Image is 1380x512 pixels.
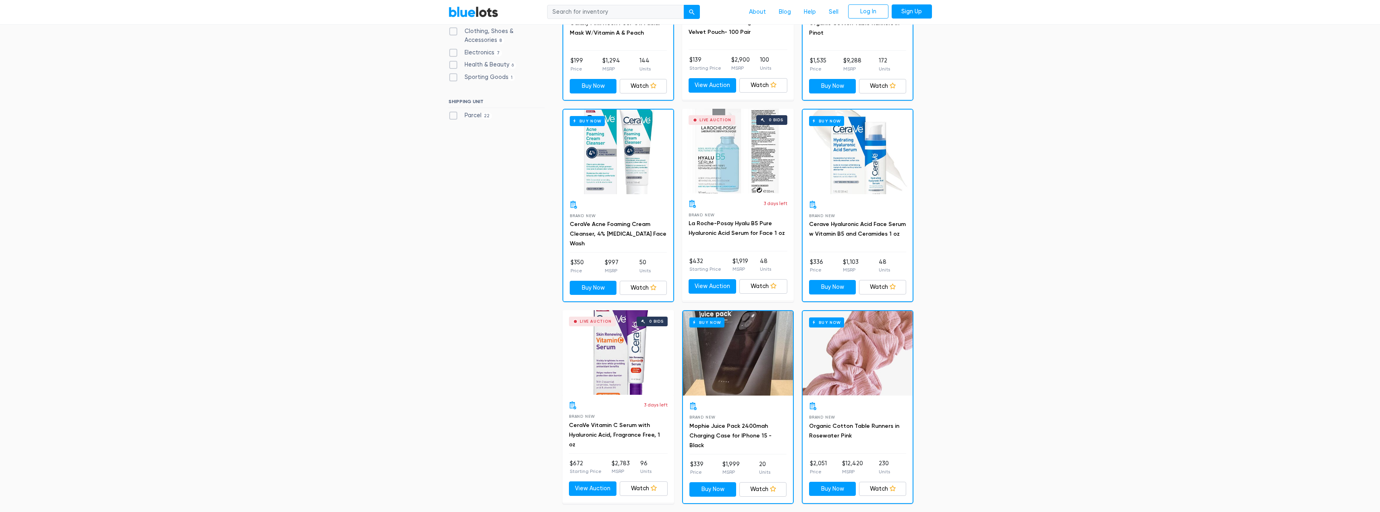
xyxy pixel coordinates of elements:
[859,482,906,496] a: Watch
[689,265,721,273] p: Starting Price
[809,214,835,218] span: Brand New
[722,468,740,476] p: MSRP
[803,311,913,396] a: Buy Now
[571,56,583,73] li: $199
[759,468,770,476] p: Units
[689,279,737,294] a: View Auction
[580,319,612,323] div: Live Auction
[620,481,668,496] a: Watch
[689,257,721,273] li: $432
[448,99,545,108] h6: SHIPPING UNIT
[570,79,617,93] a: Buy Now
[602,65,620,73] p: MSRP
[481,113,492,119] span: 22
[809,280,856,294] a: Buy Now
[879,56,890,73] li: 172
[612,459,630,475] li: $2,783
[448,6,498,18] a: BlueLots
[689,213,715,217] span: Brand New
[570,459,602,475] li: $672
[760,257,771,273] li: 48
[448,48,502,57] label: Electronics
[879,468,890,475] p: Units
[570,468,602,475] p: Starting Price
[602,56,620,73] li: $1,294
[563,110,673,194] a: Buy Now
[640,468,652,475] p: Units
[689,317,724,328] h6: Buy Now
[848,4,888,19] a: Log In
[570,221,666,247] a: CeraVe Acne Foaming Cream Cleanser, 4% [MEDICAL_DATA] Face Wash
[859,280,906,294] a: Watch
[739,482,786,497] a: Watch
[842,459,863,475] li: $12,420
[683,311,793,396] a: Buy Now
[809,79,856,93] a: Buy Now
[689,56,721,72] li: $139
[497,37,504,44] span: 8
[809,415,835,419] span: Brand New
[843,266,859,274] p: MSRP
[760,64,771,72] p: Units
[809,116,844,126] h6: Buy Now
[879,65,890,73] p: Units
[797,4,822,20] a: Help
[562,310,674,395] a: Live Auction 0 bids
[733,257,748,273] li: $1,919
[571,258,584,274] li: $350
[689,78,737,93] a: View Auction
[843,65,861,73] p: MSRP
[843,258,859,274] li: $1,103
[772,4,797,20] a: Blog
[682,109,794,193] a: Live Auction 0 bids
[859,79,906,93] a: Watch
[448,60,517,69] label: Health & Beauty
[739,279,787,294] a: Watch
[731,56,750,72] li: $2,900
[639,258,651,274] li: 50
[547,5,684,19] input: Search for inventory
[843,56,861,73] li: $9,288
[810,65,826,73] p: Price
[803,110,913,194] a: Buy Now
[842,468,863,475] p: MSRP
[605,258,618,274] li: $997
[809,423,899,439] a: Organic Cotton Table Runners in Rosewater Pink
[644,401,668,408] p: 3 days left
[810,459,827,475] li: $2,051
[689,64,721,72] p: Starting Price
[640,459,652,475] li: 96
[620,281,667,295] a: Watch
[809,20,899,36] a: Organic Cotton Table Runners in Pinot
[743,4,772,20] a: About
[689,19,776,35] a: Swarovski Stud Earrings In Black Velvet Pouch- 100 Pair
[810,56,826,73] li: $1,535
[448,27,545,44] label: Clothing, Shoes & Accessories
[570,116,605,126] h6: Buy Now
[620,79,667,93] a: Watch
[612,468,630,475] p: MSRP
[731,64,750,72] p: MSRP
[810,468,827,475] p: Price
[570,281,617,295] a: Buy Now
[605,267,618,274] p: MSRP
[508,75,515,81] span: 1
[569,481,617,496] a: View Auction
[809,221,906,237] a: Cerave Hyaluronic Acid Face Serum w Vitamin B5 and Ceramides 1 oz
[809,317,844,328] h6: Buy Now
[892,4,932,19] a: Sign Up
[494,50,502,56] span: 7
[689,415,716,419] span: Brand New
[810,258,823,274] li: $336
[879,459,890,475] li: 230
[809,482,856,496] a: Buy Now
[810,266,823,274] p: Price
[760,265,771,273] p: Units
[649,319,664,323] div: 0 bids
[570,214,596,218] span: Brand New
[571,267,584,274] p: Price
[699,118,731,122] div: Live Auction
[739,78,787,93] a: Watch
[639,65,651,73] p: Units
[509,62,517,68] span: 6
